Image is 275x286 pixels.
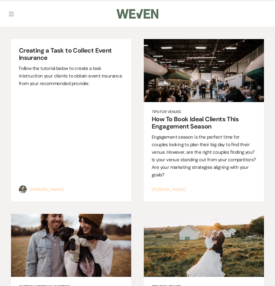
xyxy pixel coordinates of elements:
[19,47,123,61] h2: Creating a Task to Collect Event Insurance
[144,102,264,186] a: Tips for Venues How To Book Ideal Clients This Engagement Season Engagement season is the perfect...
[116,9,158,19] img: Weven Logo
[152,187,186,192] a: [PERSON_NAME]
[29,187,64,192] a: [PERSON_NAME]
[11,39,131,94] a: Creating a Task to Collect Event Insurance Follow the tutorial below to create a task inistructio...
[19,65,123,87] p: Follow the tutorial below to create a task inistruction your clients to obtain event insurance fr...
[152,133,256,179] p: Engagement season is the perfect time for couples looking to plan their big day to find their ven...
[152,116,256,130] h2: How To Book Ideal Clients This Engagement Season
[19,186,27,193] img: Shea Robinson
[152,110,256,114] span: Tips for Venues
